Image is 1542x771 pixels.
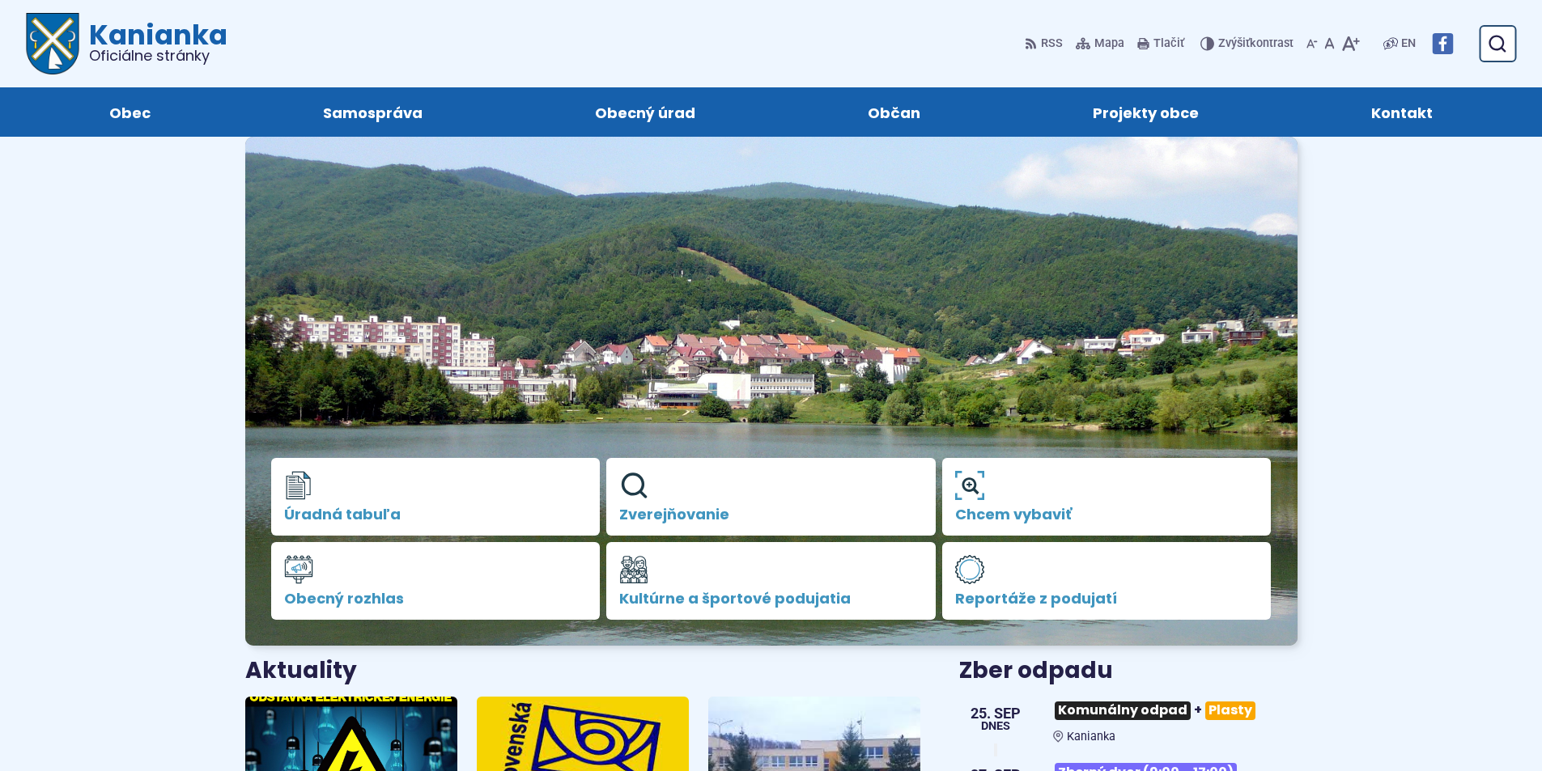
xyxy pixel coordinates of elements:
a: RSS [1025,27,1066,61]
a: Logo Kanianka, prejsť na domovskú stránku. [26,13,227,74]
a: EN [1398,34,1419,53]
span: Projekty obce [1093,87,1199,137]
h1: Kanianka [79,21,227,63]
button: Zväčšiť veľkosť písma [1338,27,1363,61]
a: Mapa [1073,27,1128,61]
a: Komunálny odpad+Plasty Kanianka 25. sep Dnes [959,695,1297,743]
a: Kultúrne a športové podujatia [606,542,936,620]
a: Chcem vybaviť [942,458,1272,536]
span: Samospráva [323,87,423,137]
span: Dnes [971,721,1021,732]
span: Komunálny odpad [1055,701,1191,720]
a: Samospráva [253,87,492,137]
a: Projekty obce [1023,87,1269,137]
span: Kanianka [1067,730,1115,743]
button: Zvýšiťkontrast [1200,27,1297,61]
span: EN [1401,34,1416,53]
span: RSS [1041,34,1063,53]
span: Obecný úrad [595,87,695,137]
span: Obec [109,87,151,137]
a: Kontakt [1302,87,1503,137]
a: Reportáže z podujatí [942,542,1272,620]
img: Prejsť na domovskú stránku [26,13,79,74]
span: 25. sep [971,706,1021,721]
span: Chcem vybaviť [955,506,1259,523]
a: Občan [798,87,991,137]
span: Zvýšiť [1218,36,1250,50]
span: Tlačiť [1153,37,1184,51]
img: Prejsť na Facebook stránku [1432,33,1453,54]
a: Obec [39,87,220,137]
a: Úradná tabuľa [271,458,601,536]
button: Tlačiť [1134,27,1187,61]
span: Občan [868,87,920,137]
span: Úradná tabuľa [284,506,588,523]
span: Oficiálne stránky [89,49,227,63]
span: Obecný rozhlas [284,591,588,607]
span: Kultúrne a športové podujatia [619,591,923,607]
a: Zverejňovanie [606,458,936,536]
span: Mapa [1094,34,1124,53]
button: Zmenšiť veľkosť písma [1303,27,1321,61]
a: Obecný rozhlas [271,542,601,620]
span: Zverejňovanie [619,506,923,523]
span: Kontakt [1371,87,1433,137]
button: Nastaviť pôvodnú veľkosť písma [1321,27,1338,61]
span: Reportáže z podujatí [955,591,1259,607]
h3: Aktuality [245,659,357,684]
a: Obecný úrad [525,87,765,137]
span: kontrast [1218,37,1293,51]
h3: Zber odpadu [959,659,1297,684]
span: Plasty [1205,701,1255,720]
h3: + [1053,695,1297,727]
